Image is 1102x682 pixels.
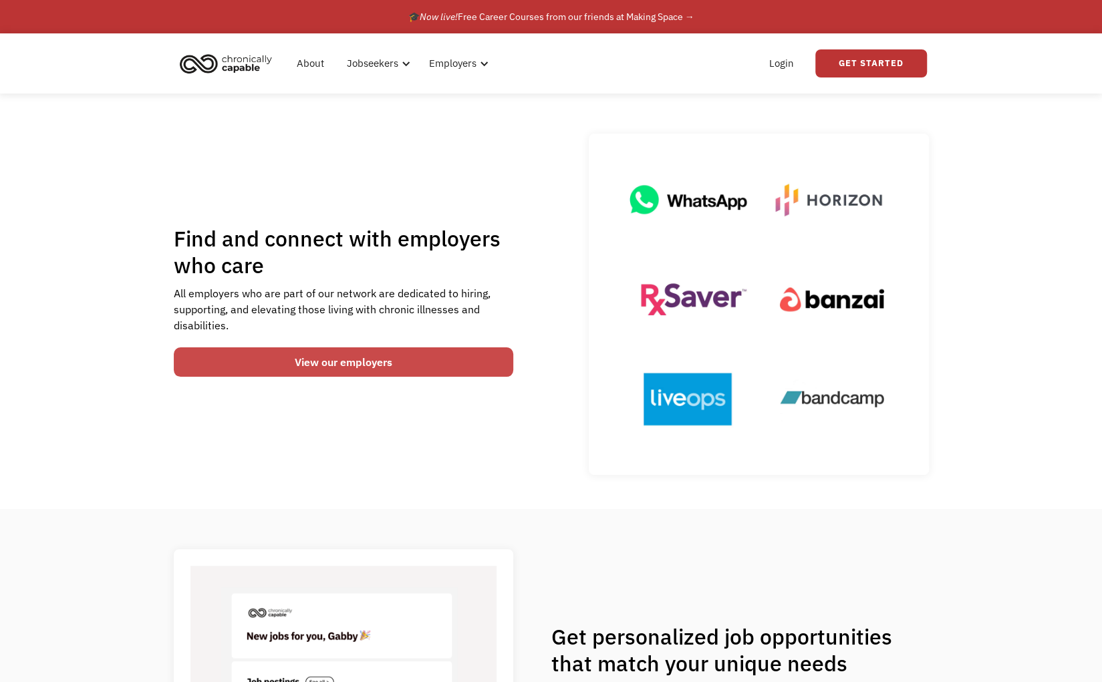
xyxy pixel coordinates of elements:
[815,49,927,77] a: Get Started
[761,42,802,85] a: Login
[420,11,458,23] em: Now live!
[347,55,398,71] div: Jobseekers
[421,42,493,85] div: Employers
[174,347,514,377] a: View our employers
[429,55,476,71] div: Employers
[176,49,276,78] img: Chronically Capable logo
[408,9,694,25] div: 🎓 Free Career Courses from our friends at Making Space →
[174,225,514,279] h1: Find and connect with employers who care
[551,623,907,677] h1: Get personalized job opportunities that match your unique needs
[174,285,514,333] div: All employers who are part of our network are dedicated to hiring, supporting, and elevating thos...
[339,42,414,85] div: Jobseekers
[176,49,282,78] a: home
[289,42,332,85] a: About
